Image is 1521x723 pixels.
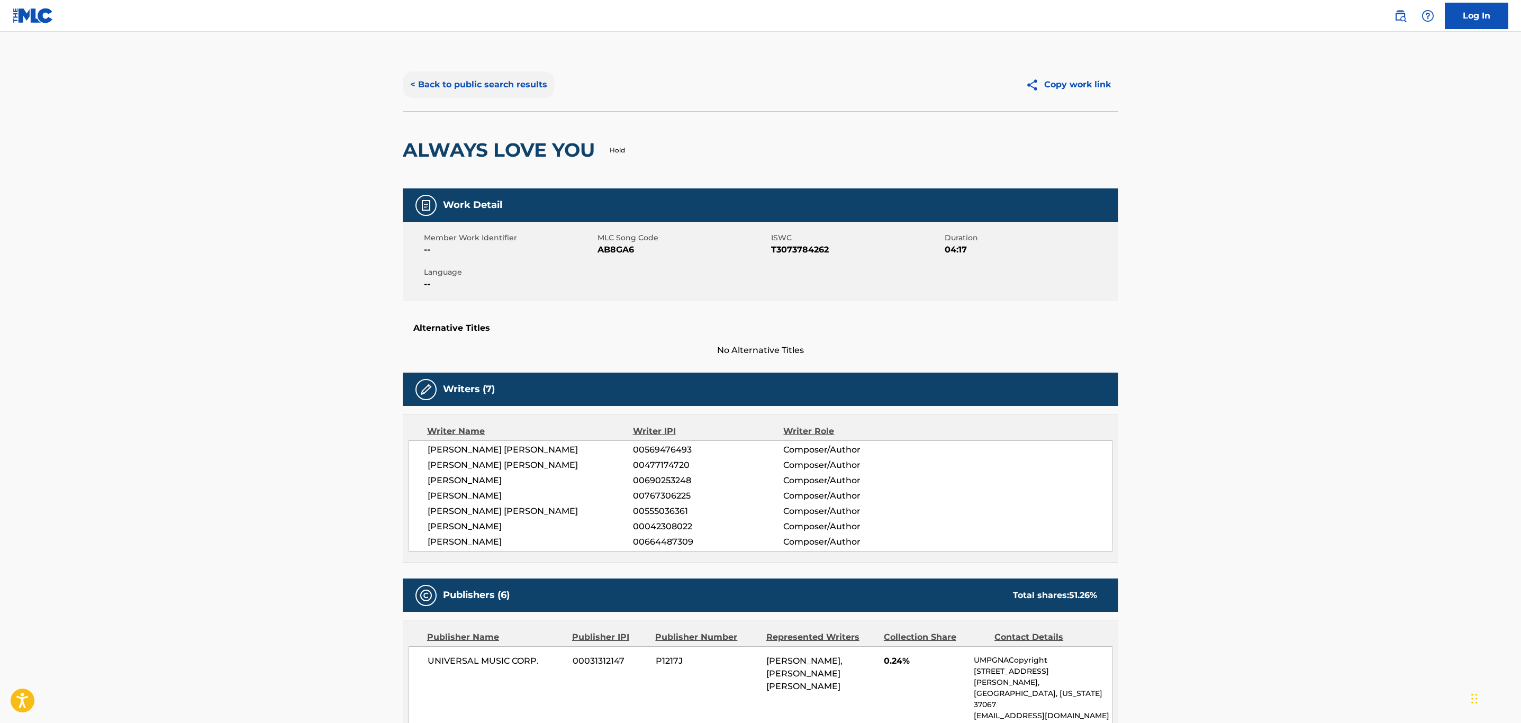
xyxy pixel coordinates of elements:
[420,199,432,212] img: Work Detail
[783,459,920,472] span: Composer/Author
[443,589,510,601] h5: Publishers (6)
[656,655,758,667] span: P1217J
[597,243,768,256] span: AB8GA6
[974,666,1112,688] p: [STREET_ADDRESS][PERSON_NAME],
[573,655,648,667] span: 00031312147
[633,490,783,502] span: 00767306225
[1069,590,1097,600] span: 51.26 %
[420,383,432,396] img: Writers
[413,323,1108,333] h5: Alternative Titles
[428,655,565,667] span: UNIVERSAL MUSIC CORP.
[783,444,920,456] span: Composer/Author
[633,444,783,456] span: 00569476493
[1013,589,1097,602] div: Total shares:
[766,656,843,691] span: [PERSON_NAME], [PERSON_NAME] [PERSON_NAME]
[974,710,1112,721] p: [EMAIL_ADDRESS][DOMAIN_NAME]
[974,688,1112,710] p: [GEOGRAPHIC_DATA], [US_STATE] 37067
[655,631,758,644] div: Publisher Number
[1468,672,1521,723] iframe: Chat Widget
[443,199,502,211] h5: Work Detail
[884,655,966,667] span: 0.24%
[633,505,783,518] span: 00555036361
[783,474,920,487] span: Composer/Author
[610,146,625,155] p: Hold
[994,631,1097,644] div: Contact Details
[424,243,595,256] span: --
[1394,10,1407,22] img: search
[1417,5,1438,26] div: Help
[403,138,600,162] h2: ALWAYS LOVE YOU
[1422,10,1434,22] img: help
[633,425,784,438] div: Writer IPI
[633,459,783,472] span: 00477174720
[974,655,1112,666] p: UMPGNACopyright
[428,536,633,548] span: [PERSON_NAME]
[427,425,633,438] div: Writer Name
[424,232,595,243] span: Member Work Identifier
[1026,78,1044,92] img: Copy work link
[783,425,920,438] div: Writer Role
[884,631,986,644] div: Collection Share
[428,474,633,487] span: [PERSON_NAME]
[403,71,555,98] button: < Back to public search results
[766,631,876,644] div: Represented Writers
[771,243,942,256] span: T3073784262
[783,520,920,533] span: Composer/Author
[783,536,920,548] span: Composer/Author
[783,490,920,502] span: Composer/Author
[633,520,783,533] span: 00042308022
[572,631,647,644] div: Publisher IPI
[13,8,53,23] img: MLC Logo
[1471,683,1478,715] div: Drag
[1018,71,1118,98] button: Copy work link
[420,589,432,602] img: Publishers
[783,505,920,518] span: Composer/Author
[428,505,633,518] span: [PERSON_NAME] [PERSON_NAME]
[428,490,633,502] span: [PERSON_NAME]
[424,278,595,291] span: --
[428,520,633,533] span: [PERSON_NAME]
[633,536,783,548] span: 00664487309
[597,232,768,243] span: MLC Song Code
[633,474,783,487] span: 00690253248
[427,631,564,644] div: Publisher Name
[428,459,633,472] span: [PERSON_NAME] [PERSON_NAME]
[1390,5,1411,26] a: Public Search
[428,444,633,456] span: [PERSON_NAME] [PERSON_NAME]
[443,383,495,395] h5: Writers (7)
[945,243,1116,256] span: 04:17
[403,344,1118,357] span: No Alternative Titles
[424,267,595,278] span: Language
[945,232,1116,243] span: Duration
[1445,3,1508,29] a: Log In
[771,232,942,243] span: ISWC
